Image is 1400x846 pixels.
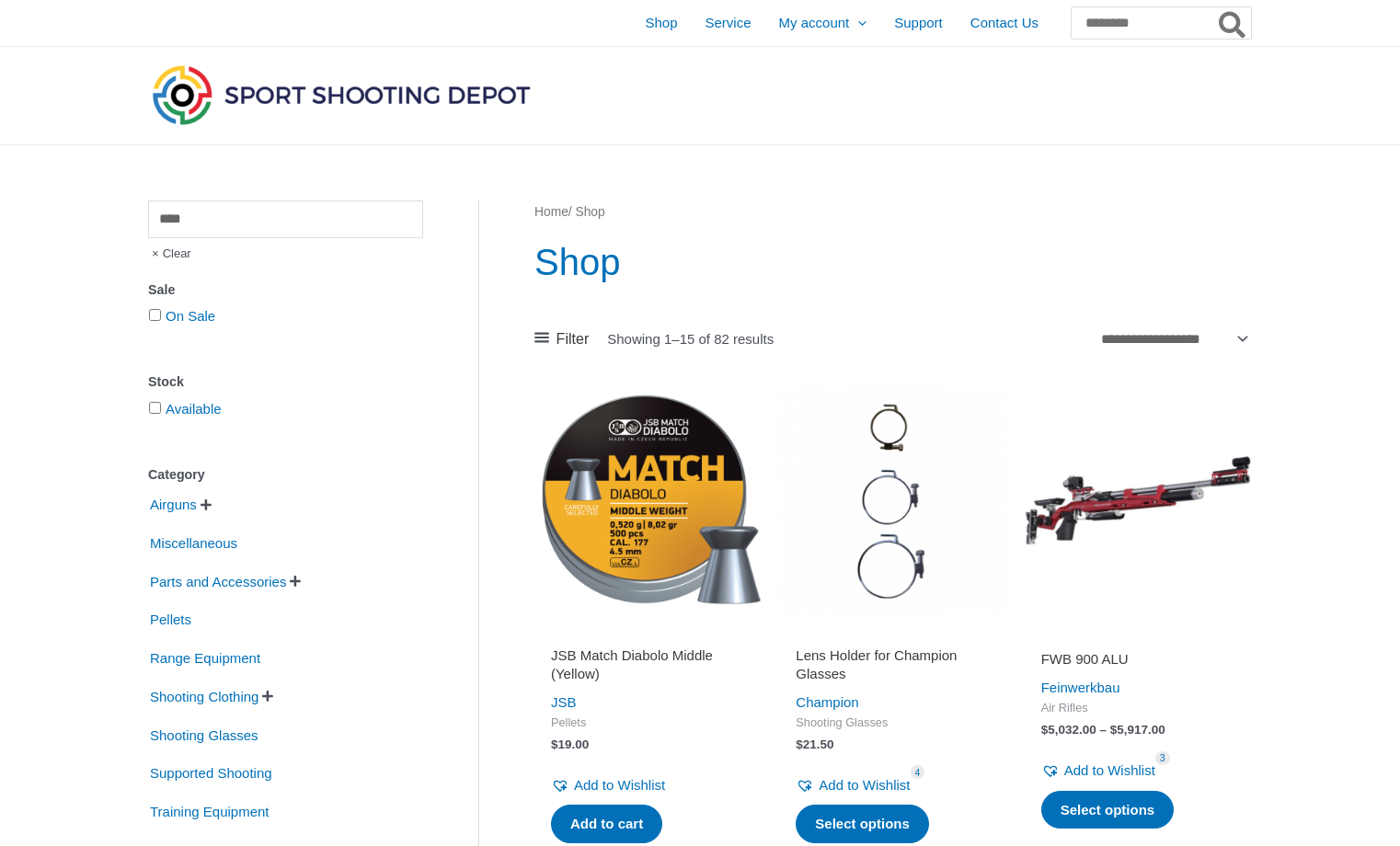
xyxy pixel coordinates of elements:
iframe: Customer reviews powered by Trustpilot [551,624,744,646]
p: Showing 1–15 of 82 results [607,332,774,346]
a: Supported Shooting [148,764,274,780]
a: Pellets [148,611,193,626]
span:  [262,690,273,703]
a: On Sale [166,308,215,324]
a: Filter [534,326,589,353]
span: Pellets [551,715,744,731]
a: FWB 900 ALU [1041,650,1234,675]
input: On Sale [149,309,161,321]
span: Filter [557,326,590,353]
bdi: 19.00 [551,737,589,751]
span:  [290,575,301,588]
bdi: 5,917.00 [1110,723,1165,737]
h2: FWB 900 ALU [1041,650,1234,669]
span: Pellets [148,604,193,635]
a: Add to cart: “JSB Match Diabolo Middle (Yellow)” [551,805,662,843]
iframe: Customer reviews powered by Trustpilot [1041,624,1234,646]
h1: Shop [534,236,1251,288]
h2: Lens Holder for Champion Glasses [796,646,989,682]
span: Airguns [148,489,199,520]
a: Shooting Glasses [148,726,260,741]
bdi: 21.50 [796,737,833,751]
span: Add to Wishlist [819,777,910,793]
span: Shooting Clothing [148,681,260,713]
span: Clear [148,238,191,269]
a: Available [166,401,222,417]
div: Category [148,462,423,488]
input: Available [149,402,161,414]
span: Supported Shooting [148,758,274,789]
a: Feinwerkbau [1041,680,1120,695]
h2: JSB Match Diabolo Middle (Yellow) [551,646,744,682]
nav: Breadcrumb [534,200,1251,224]
span: $ [1110,723,1118,737]
span:  [201,498,212,511]
span: Shooting Glasses [148,720,260,751]
img: JSB Match Diabolo Middle (Yellow) [534,387,761,613]
span: Miscellaneous [148,528,239,559]
a: Airguns [148,496,199,511]
div: Sale [148,277,423,303]
span: Training Equipment [148,796,271,828]
a: Shooting Clothing [148,688,260,703]
span: Shooting Glasses [796,715,989,731]
span: $ [551,737,558,751]
span: – [1100,723,1107,737]
div: Stock [148,369,423,395]
img: Lens Holder for Champion Glasses [779,387,1005,613]
span: 4 [911,765,925,779]
span: $ [1041,723,1049,737]
span: Range Equipment [148,643,262,674]
a: Add to Wishlist [1041,758,1155,783]
bdi: 5,032.00 [1041,723,1096,737]
span: Add to Wishlist [1064,762,1155,778]
img: Sport Shooting Depot [148,61,534,129]
a: Parts and Accessories [148,572,288,588]
span: $ [796,737,803,751]
a: Training Equipment [148,803,271,818]
iframe: Customer reviews powered by Trustpilot [796,624,989,646]
a: JSB Match Diabolo Middle (Yellow) [551,646,744,690]
a: Select options for “Lens Holder for Champion Glasses” [796,805,929,843]
a: Add to Wishlist [551,772,665,798]
a: Champion [796,694,858,710]
a: Lens Holder for Champion Glasses [796,646,989,690]
a: Range Equipment [148,649,262,665]
img: FWB 900 ALU [1025,387,1251,613]
select: Shop order [1094,325,1251,352]
button: Search [1215,7,1251,39]
span: Parts and Accessories [148,566,288,598]
span: 3 [1155,751,1170,765]
a: Add to Wishlist [796,772,910,798]
span: Air Rifles [1041,701,1234,716]
a: Miscellaneous [148,534,239,550]
a: JSB [551,694,577,710]
a: Home [534,205,568,219]
span: Add to Wishlist [574,777,665,793]
a: Select options for “FWB 900 ALU” [1041,791,1175,829]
